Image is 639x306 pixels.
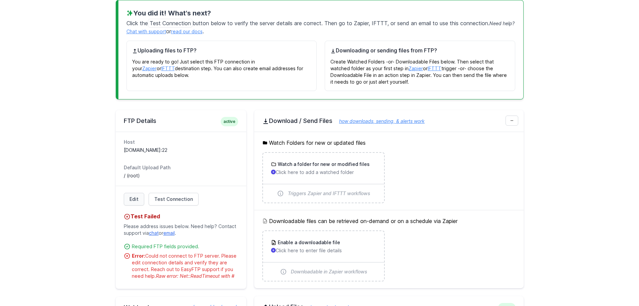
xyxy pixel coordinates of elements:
a: IFTTT [428,65,441,71]
h4: Uploading files to FTP? [132,46,311,54]
h3: Watch a folder for new or modified files [276,161,370,168]
span: Triggers Zapier and IFTTT workflows [288,190,370,197]
a: IFTTT [161,65,175,71]
span: Raw error: Net::ReadTimeout with # [156,273,234,279]
div: Required FTP fields provided. [132,243,238,250]
a: email [163,230,175,236]
a: Watch a folder for new or modified files Click here to add a watched folder Triggers Zapier and I... [263,153,384,203]
dd: / (root) [124,172,238,179]
span: active [221,117,238,126]
h3: Enable a downloadable file [276,239,340,246]
p: Create Watched Folders -or- Downloadable Files below. Then select that watched folder as your fir... [330,54,510,85]
h2: FTP Details [124,117,238,125]
dd: [DOMAIN_NAME]:22 [124,147,238,154]
a: Chat with support [126,29,166,34]
iframe: Drift Widget Chat Controller [605,272,631,298]
dt: Default Upload Path [124,164,238,171]
a: Enable a downloadable file Click here to enter file details Downloadable in Zapier workflows [263,231,384,281]
span: Need help? [489,20,515,26]
p: Click here to add a watched folder [271,169,376,176]
a: read our docs [171,29,203,34]
p: Click here to enter file details [271,247,376,254]
p: You are ready to go! Just select this FTP connection in your or destination step. You can also cr... [132,54,311,79]
h5: Downloadable files can be retrieved on-demand or on a schedule via Zapier [262,217,516,225]
a: how downloads, sending, & alerts work [332,118,425,124]
h3: You did it! What's next? [126,8,515,18]
p: Click the button below to verify the server details are correct. Then go to Zapier, IFTTT, or sen... [126,18,515,35]
h4: Test Failed [124,212,238,220]
span: Test Connection [148,19,193,28]
a: Edit [124,193,144,206]
a: Test Connection [149,193,199,206]
span: Downloadable in Zapier workflows [291,268,367,275]
a: Zapier [409,65,423,71]
span: Test Connection [154,196,193,203]
div: Could not connect to FTP server. Please edit connection details and verify they are correct. Reac... [132,253,238,279]
p: Please address issues below. Need help? Contact support via or . [124,220,238,239]
h5: Watch Folders for new or updated files [262,139,516,147]
dt: Host [124,139,238,145]
strong: Error: [132,253,145,259]
h4: Downloading or sending files from FTP? [330,46,510,54]
h2: Download / Send Files [262,117,516,125]
a: chat [149,230,159,236]
a: Zapier [142,65,157,71]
